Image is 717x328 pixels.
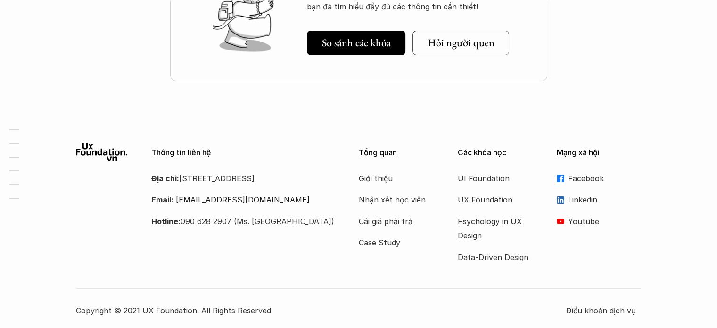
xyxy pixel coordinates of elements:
[557,193,642,207] a: Linkedin
[151,217,181,226] strong: Hotline:
[412,31,509,55] a: Hỏi người quen
[458,148,543,157] p: Các khóa học
[322,37,391,49] h5: So sánh các khóa
[458,193,533,207] a: UX Foundation
[458,214,533,243] a: Psychology in UX Design
[557,214,642,228] a: Youtube
[151,214,335,228] p: 090 628 2907 (Ms. [GEOGRAPHIC_DATA])
[568,214,642,228] p: Youtube
[176,195,310,204] a: [EMAIL_ADDRESS][DOMAIN_NAME]
[458,250,533,264] a: Data-Driven Design
[76,303,566,318] p: Copyright © 2021 UX Foundation. All Rights Reserved
[428,37,494,49] h5: Hỏi người quen
[566,303,642,318] a: Điều khoản dịch vụ
[557,171,642,185] a: Facebook
[359,235,434,250] a: Case Study
[151,195,173,204] strong: Email:
[307,31,405,55] a: So sánh các khóa
[568,171,642,185] p: Facebook
[151,171,335,185] p: [STREET_ADDRESS]
[458,171,533,185] a: UI Foundation
[151,174,179,183] strong: Địa chỉ:
[359,193,434,207] a: Nhận xét học viên
[359,171,434,185] a: Giới thiệu
[568,193,642,207] p: Linkedin
[359,214,434,228] a: Cái giá phải trả
[557,148,642,157] p: Mạng xã hội
[359,148,444,157] p: Tổng quan
[151,148,335,157] p: Thông tin liên hệ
